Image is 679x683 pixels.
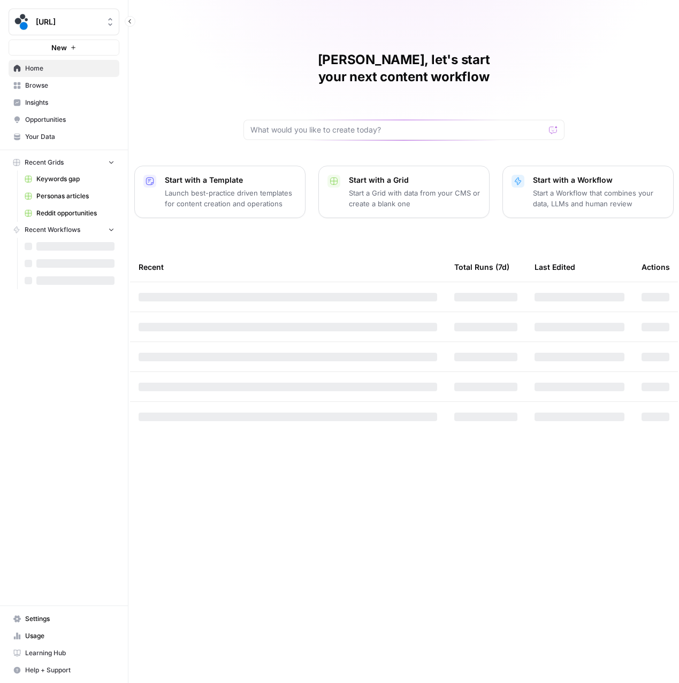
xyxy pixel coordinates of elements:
span: Usage [25,631,115,641]
p: Start with a Template [165,175,296,185]
span: Insights [25,98,115,107]
span: Recent Grids [25,158,64,167]
a: Browse [9,77,119,94]
span: Settings [25,614,115,624]
span: Recent Workflows [25,225,80,235]
span: Home [25,64,115,73]
a: Learning Hub [9,645,119,662]
span: Keywords gap [36,174,115,184]
span: [URL] [36,17,101,27]
a: Insights [9,94,119,111]
input: What would you like to create today? [250,125,545,135]
a: Settings [9,610,119,627]
a: Personas articles [20,188,119,205]
button: Start with a TemplateLaunch best-practice driven templates for content creation and operations [134,166,306,218]
h1: [PERSON_NAME], let's start your next content workflow [243,51,564,86]
button: New [9,40,119,56]
button: Recent Workflows [9,222,119,238]
a: Keywords gap [20,170,119,188]
button: Recent Grids [9,154,119,170]
a: Opportunities [9,111,119,128]
button: Start with a GridStart a Grid with data from your CMS or create a blank one [318,166,490,218]
div: Total Runs (7d) [454,252,509,282]
span: Browse [25,81,115,90]
button: Workspace: spot.ai [9,9,119,35]
span: New [51,42,67,53]
a: Your Data [9,128,119,145]
div: Last Edited [535,252,575,282]
span: Help + Support [25,665,115,675]
p: Start a Workflow that combines your data, LLMs and human review [533,188,665,209]
div: Recent [139,252,437,282]
span: Your Data [25,132,115,142]
div: Actions [642,252,670,282]
button: Help + Support [9,662,119,679]
button: Start with a WorkflowStart a Workflow that combines your data, LLMs and human review [502,166,674,218]
a: Reddit opportunities [20,205,119,222]
span: Opportunities [25,115,115,125]
p: Launch best-practice driven templates for content creation and operations [165,188,296,209]
p: Start with a Workflow [533,175,665,185]
img: spot.ai Logo [12,12,32,32]
p: Start with a Grid [349,175,480,185]
span: Personas articles [36,191,115,201]
span: Learning Hub [25,648,115,658]
p: Start a Grid with data from your CMS or create a blank one [349,188,480,209]
a: Usage [9,627,119,645]
a: Home [9,60,119,77]
span: Reddit opportunities [36,208,115,218]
